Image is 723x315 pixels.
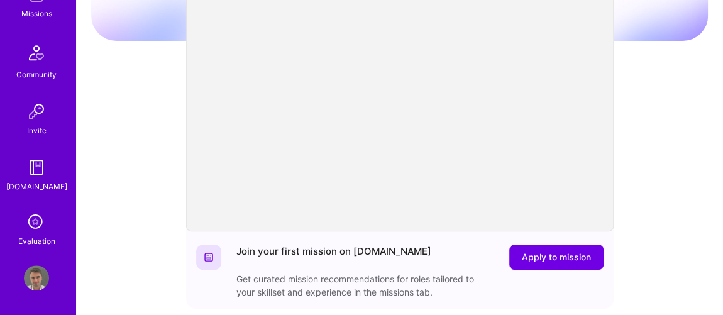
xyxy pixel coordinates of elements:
div: [DOMAIN_NAME] [6,180,67,193]
i: icon SelectionTeam [25,211,48,235]
div: Community [16,68,57,81]
div: Join your first mission on [DOMAIN_NAME] [236,245,431,270]
img: User Avatar [24,265,49,290]
div: Get curated mission recommendations for roles tailored to your skillset and experience in the mis... [236,272,488,299]
img: guide book [24,155,49,180]
img: Community [21,38,52,68]
img: Invite [24,99,49,124]
button: Apply to mission [509,245,604,270]
span: Apply to mission [522,251,591,263]
div: Invite [27,124,47,137]
a: User Avatar [21,265,52,290]
img: Website [204,252,214,262]
div: Evaluation [18,235,55,248]
div: Missions [21,7,52,20]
